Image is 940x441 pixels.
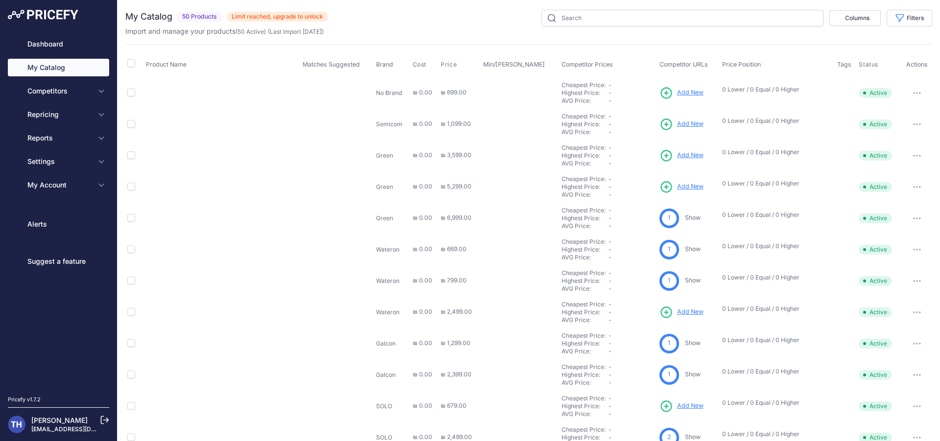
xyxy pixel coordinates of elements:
[376,340,408,348] p: Galcon
[677,182,704,191] span: Add New
[8,215,109,233] a: Alerts
[685,371,701,378] a: Show
[441,151,471,159] span: ₪ 3,599.00
[176,11,223,23] span: 50 Products
[27,133,92,143] span: Reports
[413,245,432,253] span: ₪ 0.00
[562,89,609,97] div: Highest Price:
[659,180,704,194] a: Add New
[609,277,611,284] span: -
[8,35,109,53] a: Dashboard
[609,160,611,167] span: -
[413,339,432,347] span: ₪ 0.00
[146,61,187,68] span: Product Name
[659,117,704,131] a: Add New
[722,305,827,313] p: 0 Lower / 0 Equal / 0 Higher
[441,277,467,284] span: ₪ 799.00
[609,152,611,159] span: -
[413,402,432,409] span: ₪ 0.00
[722,368,827,375] p: 0 Lower / 0 Equal / 0 Higher
[859,119,892,129] span: Active
[27,86,92,96] span: Competitors
[562,340,609,348] div: Highest Price:
[677,119,704,129] span: Add New
[659,149,704,162] a: Add New
[376,214,408,222] p: Green
[441,214,471,221] span: ₪ 6,999.00
[413,61,428,69] button: Cost
[441,339,470,347] span: ₪ 1,299.00
[562,81,606,89] a: Cheapest Price:
[677,88,704,97] span: Add New
[685,277,701,284] a: Show
[609,402,611,410] span: -
[859,213,892,223] span: Active
[609,175,611,183] span: -
[722,336,827,344] p: 0 Lower / 0 Equal / 0 Higher
[668,245,670,254] span: 1
[562,269,606,277] a: Cheapest Price:
[8,106,109,123] button: Repricing
[8,59,109,76] a: My Catalog
[562,308,609,316] div: Highest Price:
[562,316,609,324] div: AVG Price:
[609,363,611,371] span: -
[668,339,670,348] span: 1
[609,301,611,308] span: -
[235,28,266,35] span: ( )
[376,152,408,160] p: Green
[413,371,432,378] span: ₪ 0.00
[609,285,611,292] span: -
[609,144,611,151] span: -
[722,274,827,281] p: 0 Lower / 0 Equal / 0 Higher
[722,242,827,250] p: 0 Lower / 0 Equal / 0 Higher
[303,61,360,68] span: Matches Suggested
[562,113,606,120] a: Cheapest Price:
[609,222,611,230] span: -
[562,332,606,339] a: Cheapest Price:
[677,307,704,317] span: Add New
[562,214,609,222] div: Highest Price:
[125,10,172,23] h2: My Catalog
[609,89,611,96] span: -
[859,401,892,411] span: Active
[659,86,704,100] a: Add New
[829,10,881,26] button: Columns
[677,401,704,411] span: Add New
[562,152,609,160] div: Highest Price:
[609,113,611,120] span: -
[685,214,701,221] a: Show
[8,395,41,404] div: Pricefy v1.7.2
[722,211,827,219] p: 0 Lower / 0 Equal / 0 Higher
[722,86,827,93] p: 0 Lower / 0 Equal / 0 Higher
[722,117,827,125] p: 0 Lower / 0 Equal / 0 Higher
[413,61,426,69] span: Cost
[722,61,761,68] span: Price Position
[441,433,472,441] span: ₪ 2,499.00
[413,183,432,190] span: ₪ 0.00
[562,175,606,183] a: Cheapest Price:
[27,180,92,190] span: My Account
[906,61,928,68] span: Actions
[659,399,704,413] a: Add New
[562,285,609,293] div: AVG Price:
[609,81,611,89] span: -
[562,254,609,261] div: AVG Price:
[609,426,611,433] span: -
[609,97,611,104] span: -
[31,425,134,433] a: [EMAIL_ADDRESS][DOMAIN_NAME]
[668,213,670,223] span: 1
[609,128,611,136] span: -
[609,183,611,190] span: -
[562,222,609,230] div: AVG Price:
[562,402,609,410] div: Highest Price:
[609,238,611,245] span: -
[859,151,892,161] span: Active
[376,61,393,68] span: Brand
[837,61,851,68] span: Tags
[413,308,432,315] span: ₪ 0.00
[27,157,92,166] span: Settings
[562,348,609,355] div: AVG Price:
[441,61,459,69] button: Price
[8,253,109,270] a: Suggest a feature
